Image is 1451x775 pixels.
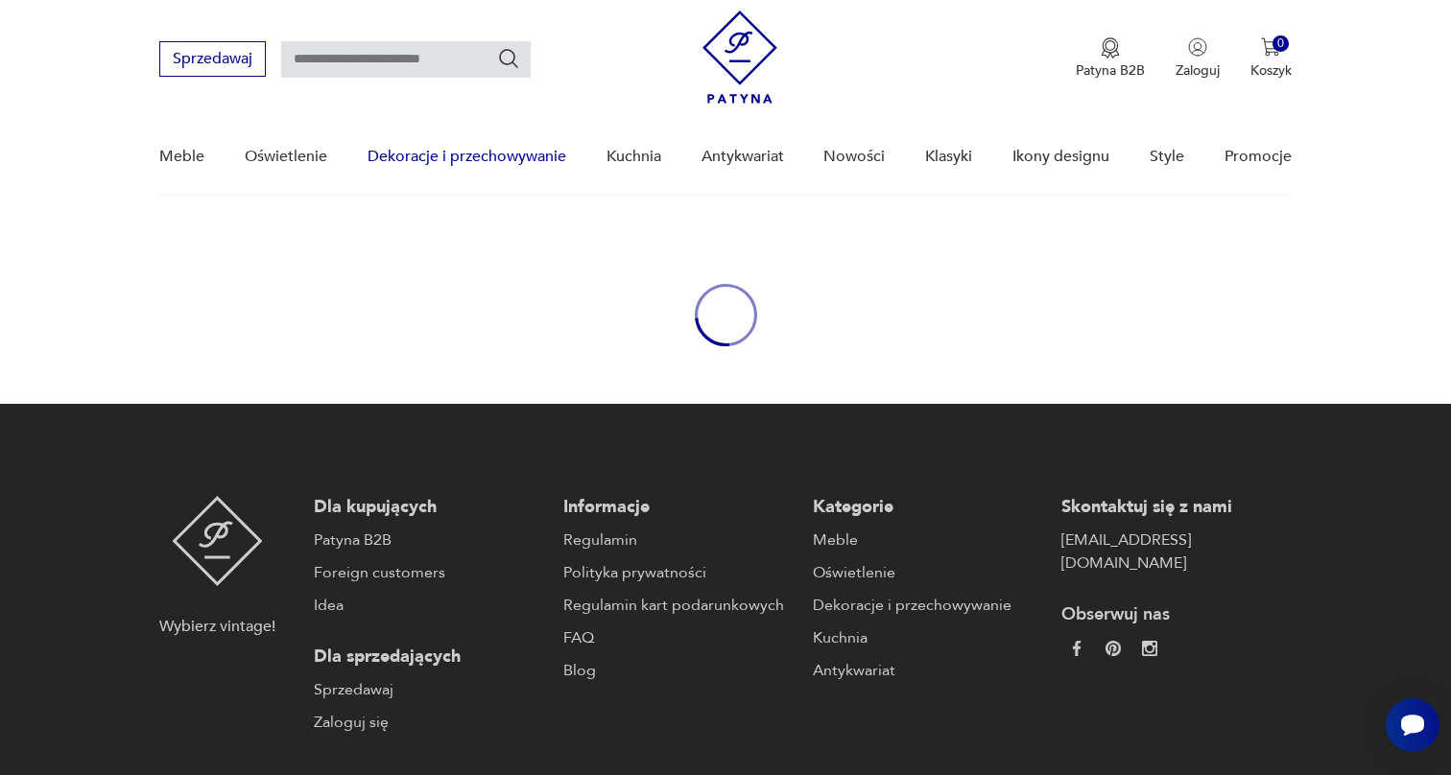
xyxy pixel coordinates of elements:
a: [EMAIL_ADDRESS][DOMAIN_NAME] [1061,528,1292,575]
a: Sprzedawaj [314,678,544,701]
img: Patyna - sklep z meblami i dekoracjami vintage [172,496,263,586]
a: Regulamin [563,528,794,552]
p: Wybierz vintage! [159,615,275,638]
p: Skontaktuj się z nami [1061,496,1292,519]
a: Kuchnia [607,120,661,194]
p: Kategorie [813,496,1043,519]
img: Ikonka użytkownika [1188,37,1207,57]
a: Style [1150,120,1184,194]
a: Meble [159,120,204,194]
img: c2fd9cf7f39615d9d6839a72ae8e59e5.webp [1142,641,1157,656]
a: Sprzedawaj [159,54,266,67]
img: Patyna - sklep z meblami i dekoracjami vintage [702,11,777,104]
a: Ikona medaluPatyna B2B [1076,37,1145,80]
button: Patyna B2B [1076,37,1145,80]
a: Oświetlenie [813,561,1043,584]
a: Klasyki [925,120,972,194]
p: Koszyk [1250,61,1292,80]
a: Antykwariat [813,659,1043,682]
img: 37d27d81a828e637adc9f9cb2e3d3a8a.webp [1106,641,1121,656]
a: Meble [813,528,1043,552]
a: Blog [563,659,794,682]
div: 0 [1273,35,1289,52]
a: Antykwariat [702,120,784,194]
button: Zaloguj [1176,37,1220,80]
button: Sprzedawaj [159,41,266,77]
p: Zaloguj [1176,61,1220,80]
p: Dla kupujących [314,496,544,519]
p: Obserwuj nas [1061,603,1292,626]
a: Ikony designu [1012,120,1109,194]
a: Nowości [823,120,885,194]
a: Dekoracje i przechowywanie [813,594,1043,617]
a: Kuchnia [813,626,1043,649]
a: Polityka prywatności [563,561,794,584]
p: Patyna B2B [1076,61,1145,80]
a: Promocje [1225,120,1292,194]
a: Zaloguj się [314,711,544,734]
a: Oświetlenie [245,120,327,194]
a: Patyna B2B [314,528,544,552]
img: da9060093f698e4c3cedc1453eec5031.webp [1069,641,1084,656]
a: Idea [314,594,544,617]
img: Ikona medalu [1101,37,1120,59]
a: Dekoracje i przechowywanie [368,120,566,194]
p: Informacje [563,496,794,519]
img: Ikona koszyka [1261,37,1280,57]
a: Regulamin kart podarunkowych [563,594,794,617]
button: Szukaj [497,47,520,70]
iframe: Smartsupp widget button [1386,698,1439,752]
button: 0Koszyk [1250,37,1292,80]
p: Dla sprzedających [314,646,544,669]
a: FAQ [563,626,794,649]
a: Foreign customers [314,561,544,584]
